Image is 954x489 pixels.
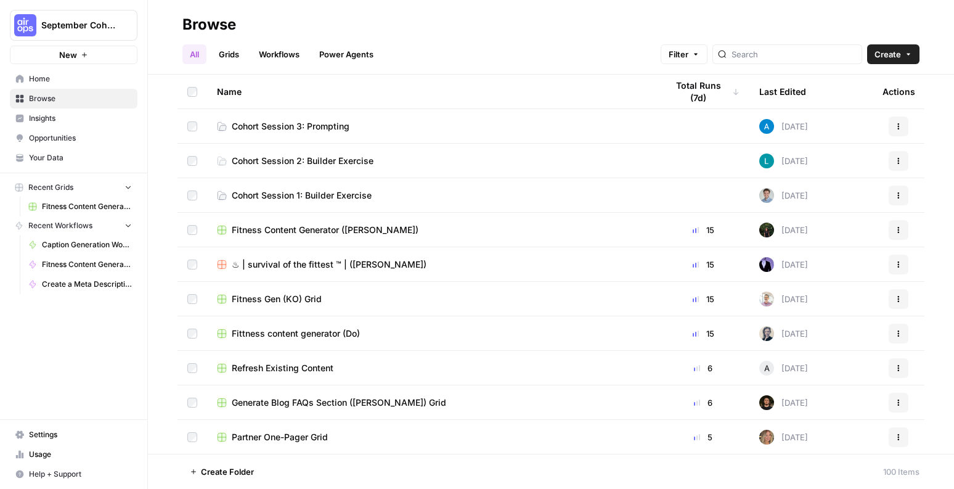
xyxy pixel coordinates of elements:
[759,395,774,410] img: yb40j7jvyap6bv8k3d2kukw6raee
[42,239,132,250] span: Caption Generation Workflow Sample
[29,73,132,84] span: Home
[29,113,132,124] span: Insights
[10,128,137,148] a: Opportunities
[759,154,774,168] img: k0a6gqpjs5gv5ayba30r5s721kqg
[669,48,688,60] span: Filter
[759,223,774,237] img: k4mb3wfmxkkgbto4d7hszpobafmc
[759,119,808,134] div: [DATE]
[10,148,137,168] a: Your Data
[41,19,116,31] span: September Cohort
[29,449,132,460] span: Usage
[232,293,322,305] span: Fitness Gen (KO) Grid
[10,178,137,197] button: Recent Grids
[23,274,137,294] a: Create a Meta Description ([PERSON_NAME])
[232,120,349,133] span: Cohort Session 3: Prompting
[23,235,137,255] a: Caption Generation Workflow Sample
[42,279,132,290] span: Create a Meta Description ([PERSON_NAME])
[29,429,132,440] span: Settings
[232,327,360,340] span: Fittness content generator (Do)
[42,201,132,212] span: Fitness Content Generator ([PERSON_NAME])
[759,292,808,306] div: [DATE]
[759,188,774,203] img: jfqs3079v2d0ynct2zz6w6q7w8l7
[759,188,808,203] div: [DATE]
[667,75,740,109] div: Total Runs (7d)
[661,44,707,64] button: Filter
[764,362,770,374] span: A
[759,257,774,272] img: gx5re2im8333ev5sz1r7isrbl6e6
[874,48,901,60] span: Create
[667,258,740,271] div: 15
[759,75,806,109] div: Last Edited
[10,464,137,484] button: Help + Support
[29,93,132,104] span: Browse
[182,462,261,482] button: Create Folder
[251,44,307,64] a: Workflows
[10,10,137,41] button: Workspace: September Cohort
[667,362,740,374] div: 6
[23,255,137,274] a: Fitness Content Generator ([PERSON_NAME])
[667,224,740,236] div: 15
[217,327,647,340] a: Fittness content generator (Do)
[759,223,808,237] div: [DATE]
[10,69,137,89] a: Home
[759,154,808,168] div: [DATE]
[232,155,373,167] span: Cohort Session 2: Builder Exercise
[217,431,647,443] a: Partner One-Pager Grid
[182,15,236,35] div: Browse
[201,466,254,478] span: Create Folder
[28,220,92,231] span: Recent Workflows
[883,75,915,109] div: Actions
[217,397,647,409] a: Generate Blog FAQs Section ([PERSON_NAME]) Grid
[217,155,647,167] a: Cohort Session 2: Builder Exercise
[29,469,132,480] span: Help + Support
[59,49,77,61] span: New
[10,216,137,235] button: Recent Workflows
[29,133,132,144] span: Opportunities
[29,152,132,163] span: Your Data
[211,44,247,64] a: Grids
[759,257,808,272] div: [DATE]
[14,14,36,36] img: September Cohort Logo
[232,397,446,409] span: Generate Blog FAQs Section ([PERSON_NAME]) Grid
[759,430,774,445] img: 8rfigfr8trd3cogh2dvqan1u3q31
[217,120,647,133] a: Cohort Session 3: Prompting
[10,425,137,445] a: Settings
[759,430,808,445] div: [DATE]
[10,109,137,128] a: Insights
[667,397,740,409] div: 6
[759,326,774,341] img: 2n4aznk1nq3j315p2jgzsow27iki
[23,197,137,216] a: Fitness Content Generator ([PERSON_NAME])
[667,327,740,340] div: 15
[667,293,740,305] div: 15
[217,293,647,305] a: Fitness Gen (KO) Grid
[759,119,774,134] img: o3cqybgnmipr355j8nz4zpq1mc6x
[759,361,808,376] div: [DATE]
[232,189,372,202] span: Cohort Session 1: Builder Exercise
[867,44,919,64] button: Create
[217,362,647,374] a: Refresh Existing Content
[759,395,808,410] div: [DATE]
[232,258,426,271] span: ♨︎ | survival of the fittest ™ | ([PERSON_NAME])
[182,44,206,64] a: All
[759,292,774,306] img: rnewfn8ozkblbv4ke1ie5hzqeirw
[732,48,857,60] input: Search
[10,89,137,109] a: Browse
[232,224,418,236] span: Fitness Content Generator ([PERSON_NAME])
[232,431,328,443] span: Partner One-Pager Grid
[28,182,73,193] span: Recent Grids
[217,258,647,271] a: ♨︎ | survival of the fittest ™ | ([PERSON_NAME])
[883,466,919,478] div: 100 Items
[42,259,132,270] span: Fitness Content Generator ([PERSON_NAME])
[10,46,137,64] button: New
[312,44,381,64] a: Power Agents
[10,445,137,464] a: Usage
[217,189,647,202] a: Cohort Session 1: Builder Exercise
[217,224,647,236] a: Fitness Content Generator ([PERSON_NAME])
[232,362,333,374] span: Refresh Existing Content
[759,326,808,341] div: [DATE]
[667,431,740,443] div: 5
[217,75,647,109] div: Name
